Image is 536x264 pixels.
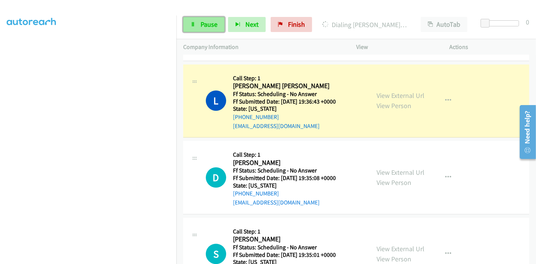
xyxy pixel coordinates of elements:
[233,235,361,244] h2: [PERSON_NAME]
[233,251,361,259] h5: Ff Submitted Date: [DATE] 19:35:01 +0000
[233,75,336,82] h5: Call Step: 1
[377,101,411,110] a: View Person
[233,228,361,235] h5: Call Step: 1
[233,105,336,113] h5: State: [US_STATE]
[233,90,336,98] h5: Ff Status: Scheduling - No Answer
[233,122,320,130] a: [EMAIL_ADDRESS][DOMAIN_NAME]
[183,43,343,52] p: Company Information
[201,20,217,29] span: Pause
[322,20,407,30] p: Dialing [PERSON_NAME] [PERSON_NAME]
[233,167,336,174] h5: Ff Status: Scheduling - No Answer
[206,244,226,264] div: The call is yet to be attempted
[245,20,259,29] span: Next
[377,255,411,263] a: View Person
[206,90,226,111] h1: L
[421,17,467,32] button: AutoTab
[377,91,424,100] a: View External Url
[233,159,336,167] h2: [PERSON_NAME]
[183,17,225,32] a: Pause
[288,20,305,29] span: Finish
[515,102,536,162] iframe: Resource Center
[484,20,519,26] div: Delay between calls (in seconds)
[377,168,424,177] a: View External Url
[377,178,411,187] a: View Person
[233,82,336,90] h2: [PERSON_NAME] [PERSON_NAME]
[233,190,279,197] a: [PHONE_NUMBER]
[450,43,530,52] p: Actions
[206,244,226,264] h1: S
[206,167,226,188] div: The call is yet to be attempted
[233,151,336,159] h5: Call Step: 1
[228,17,266,32] button: Next
[233,182,336,189] h5: State: [US_STATE]
[233,199,320,206] a: [EMAIL_ADDRESS][DOMAIN_NAME]
[233,98,336,105] h5: Ff Submitted Date: [DATE] 19:36:43 +0000
[233,113,279,121] a: [PHONE_NUMBER]
[233,174,336,182] h5: Ff Submitted Date: [DATE] 19:35:08 +0000
[206,167,226,188] h1: D
[356,43,436,52] p: View
[526,17,529,27] div: 0
[271,17,312,32] a: Finish
[377,244,424,253] a: View External Url
[233,244,361,251] h5: Ff Status: Scheduling - No Answer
